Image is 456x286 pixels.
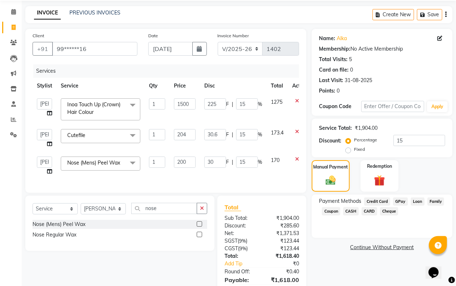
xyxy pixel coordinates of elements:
span: 1275 [271,99,282,105]
th: Price [170,78,200,94]
span: Nose (Mens) Peel Wax [67,159,120,166]
span: Loan [411,197,425,206]
div: Service Total: [319,124,352,132]
th: Action [288,78,312,94]
input: Search or Scan [131,203,197,214]
label: Manual Payment [314,164,348,170]
a: PREVIOUS INVOICES [69,9,120,16]
span: % [258,131,262,138]
label: Redemption [367,163,392,170]
div: ₹0 [269,260,304,268]
a: Add Tip [219,260,269,268]
div: ₹123.44 [262,237,304,245]
span: Payment Methods [319,197,361,205]
span: SGST [225,238,238,244]
span: | [232,131,233,138]
input: Search by Name/Mobile/Email/Code [52,42,137,56]
button: +91 [33,42,53,56]
span: 170 [271,157,280,163]
div: No Active Membership [319,45,445,53]
div: Total Visits: [319,56,348,63]
span: CARD [362,207,377,215]
span: CGST [225,245,238,252]
span: F [226,101,229,108]
div: ₹1,618.40 [262,252,304,260]
span: CASH [343,207,359,215]
span: F [226,131,229,138]
span: Cutefile [67,132,85,138]
div: Total: [219,252,262,260]
div: 31-08-2025 [345,77,372,84]
div: Membership: [319,45,350,53]
span: 173.4 [271,129,284,136]
div: ₹1,371.53 [262,230,304,237]
div: Services [33,64,304,78]
div: Discount: [319,137,341,145]
label: Client [33,33,44,39]
span: Inoa Touch Up (Crown) Hair Colour [67,101,120,115]
th: Service [56,78,145,94]
label: Date [148,33,158,39]
span: GPay [393,197,408,206]
label: Fixed [354,146,365,153]
div: ( ) [219,237,262,245]
div: ₹1,904.00 [262,214,304,222]
div: Points: [319,87,335,95]
th: Total [267,78,288,94]
div: Name: [319,35,335,42]
div: Nose (Mens) Peel Wax [33,221,85,228]
span: % [258,158,262,166]
span: Cheque [380,207,399,215]
button: Save [417,9,442,20]
iframe: chat widget [426,257,449,279]
div: Net: [219,230,262,237]
a: x [94,109,97,115]
a: INVOICE [34,7,61,20]
th: Qty [145,78,170,94]
th: Stylist [33,78,56,94]
a: Alka [337,35,347,42]
span: Total [225,204,241,211]
a: Continue Without Payment [313,244,451,251]
div: 0 [350,66,353,74]
div: ₹0.40 [262,268,304,276]
div: Discount: [219,222,262,230]
label: Percentage [354,137,377,143]
button: Create New [372,9,414,20]
span: | [232,158,233,166]
div: ₹1,618.00 [262,276,304,284]
span: Family [427,197,444,206]
div: Last Visit: [319,77,343,84]
span: 9% [239,238,246,244]
div: Round Off: [219,268,262,276]
div: ₹1,904.00 [355,124,378,132]
span: F [226,158,229,166]
div: 0 [337,87,340,95]
label: Invoice Number [218,33,249,39]
div: ₹123.44 [262,245,304,252]
img: _cash.svg [323,175,339,186]
a: x [85,132,89,138]
span: | [232,101,233,108]
span: Credit Card [364,197,390,206]
span: Coupon [322,207,340,215]
span: % [258,101,262,108]
div: Card on file: [319,66,349,74]
th: Disc [200,78,267,94]
a: x [120,159,123,166]
div: Sub Total: [219,214,262,222]
span: 9% [239,246,246,251]
div: Nose Regular Wax [33,231,76,239]
div: ( ) [219,245,262,252]
img: _gift.svg [371,174,388,187]
input: Enter Offer / Coupon Code [361,101,424,112]
button: Apply [427,101,448,112]
div: ₹285.60 [262,222,304,230]
div: Coupon Code [319,103,361,110]
div: 5 [349,56,352,63]
div: Payable: [219,276,262,284]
